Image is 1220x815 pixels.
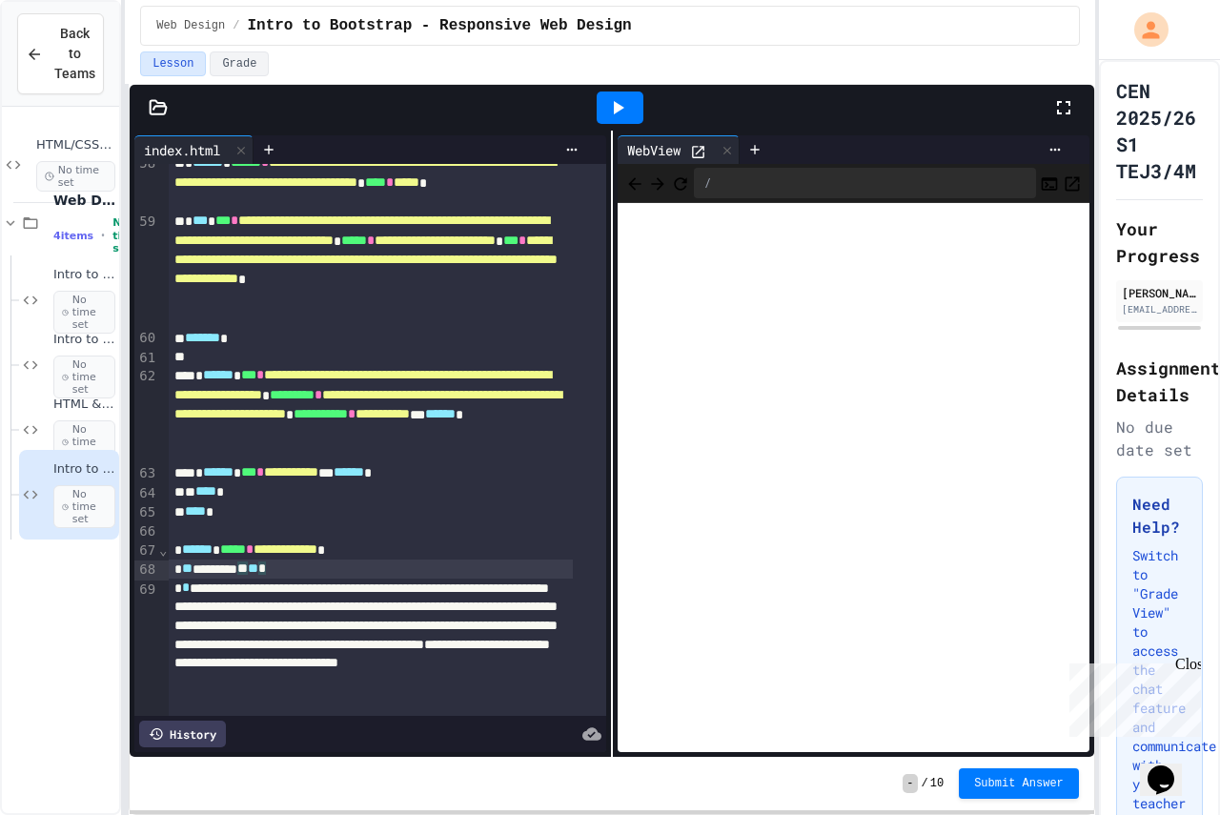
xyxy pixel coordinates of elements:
div: 60 [134,329,158,348]
div: 68 [134,560,158,580]
div: / [694,168,1036,198]
h2: Your Progress [1116,215,1203,269]
span: / [922,776,928,791]
h2: Assignment Details [1116,355,1203,408]
div: [PERSON_NAME] (Student) [1122,284,1197,301]
div: 62 [134,367,158,464]
span: HTML/CSS/JavaScript Testing [36,137,115,153]
span: - [903,774,917,793]
iframe: chat widget [1140,739,1201,796]
span: 10 [930,776,944,791]
span: HTML & CSS Layout [53,397,115,413]
div: 66 [134,522,158,541]
div: 61 [134,349,158,368]
span: 4 items [53,230,93,242]
div: 67 [134,541,158,560]
div: 59 [134,213,158,329]
div: index.html [134,140,230,160]
div: 64 [134,484,158,503]
span: No time set [53,485,115,529]
div: 58 [134,154,158,213]
div: WebView [618,135,740,164]
button: Lesson [140,51,206,76]
iframe: chat widget [1062,656,1201,737]
iframe: Web Preview [618,203,1089,753]
button: Grade [210,51,269,76]
button: Back to Teams [17,13,104,94]
button: Open in new tab [1063,172,1082,194]
div: Chat with us now!Close [8,8,132,121]
span: Intro to CSS [53,332,115,348]
span: Web Design [156,18,225,33]
span: Fold line [158,542,168,558]
div: index.html [134,135,254,164]
span: No time set [112,216,139,255]
div: My Account [1114,8,1173,51]
span: No time set [53,291,115,335]
h3: Need Help? [1132,493,1187,539]
span: Submit Answer [974,776,1064,791]
button: Console [1040,172,1059,194]
span: Back to Teams [54,24,95,84]
div: 69 [134,581,158,712]
span: No time set [53,356,115,399]
div: [EMAIL_ADDRESS][DOMAIN_NAME] [1122,302,1197,316]
span: • [101,228,105,243]
span: Intro to Bootstrap - Responsive Web Design [53,461,115,478]
div: No due date set [1116,416,1203,461]
span: Forward [648,171,667,194]
h1: CEN 2025/26 S1 TEJ3/4M [1116,77,1203,184]
span: No time set [36,161,115,192]
span: / [233,18,239,33]
span: No time set [53,420,115,464]
span: Intro to Bootstrap - Responsive Web Design [247,14,631,37]
button: Refresh [671,172,690,194]
div: WebView [618,140,690,160]
span: Intro to HTML [53,267,115,283]
div: 65 [134,503,158,522]
div: History [139,721,226,747]
span: Back [625,171,644,194]
span: Web Design [53,192,115,209]
button: Submit Answer [959,768,1079,799]
div: 63 [134,464,158,483]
